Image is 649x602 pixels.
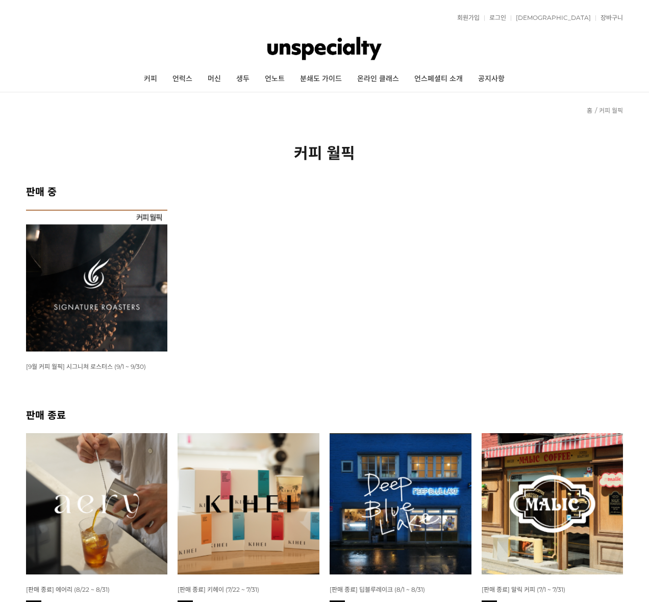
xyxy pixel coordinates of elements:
[178,585,259,593] a: [판매 종료] 키헤이 (7/22 ~ 7/31)
[292,66,350,92] a: 분쇄도 가이드
[482,586,565,593] span: [판매 종료] 말릭 커피 (7/1 ~ 7/31)
[178,433,319,575] img: 7월 커피 스몰 월픽 키헤이
[511,15,591,21] a: [DEMOGRAPHIC_DATA]
[165,66,200,92] a: 언럭스
[178,586,259,593] span: [판매 종료] 키헤이 (7/22 ~ 7/31)
[599,107,623,114] a: 커피 월픽
[26,433,168,575] img: 8월 커피 스몰 월픽 에어리
[26,363,146,370] span: [9월 커피 월픽] 시그니쳐 로스터스 (9/1 ~ 9/30)
[330,585,425,593] a: [판매 종료] 딥블루레이크 (8/1 ~ 8/31)
[26,184,623,198] h2: 판매 중
[26,141,623,163] h2: 커피 월픽
[350,66,407,92] a: 온라인 클래스
[407,66,470,92] a: 언스페셜티 소개
[330,586,425,593] span: [판매 종료] 딥블루레이크 (8/1 ~ 8/31)
[26,210,168,352] img: [9월 커피 월픽] 시그니쳐 로스터스 (9/1 ~ 9/30)
[482,433,623,575] img: 7월 커피 월픽 말릭커피
[26,586,110,593] span: [판매 종료] 에어리 (8/22 ~ 8/31)
[470,66,512,92] a: 공지사항
[257,66,292,92] a: 언노트
[136,66,165,92] a: 커피
[587,107,592,114] a: 홈
[595,15,623,21] a: 장바구니
[229,66,257,92] a: 생두
[267,33,382,64] img: 언스페셜티 몰
[26,585,110,593] a: [판매 종료] 에어리 (8/22 ~ 8/31)
[452,15,480,21] a: 회원가입
[200,66,229,92] a: 머신
[482,585,565,593] a: [판매 종료] 말릭 커피 (7/1 ~ 7/31)
[330,433,471,575] img: 8월 커피 월픽 딥블루레이크
[26,407,623,422] h2: 판매 종료
[26,362,146,370] a: [9월 커피 월픽] 시그니쳐 로스터스 (9/1 ~ 9/30)
[484,15,506,21] a: 로그인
